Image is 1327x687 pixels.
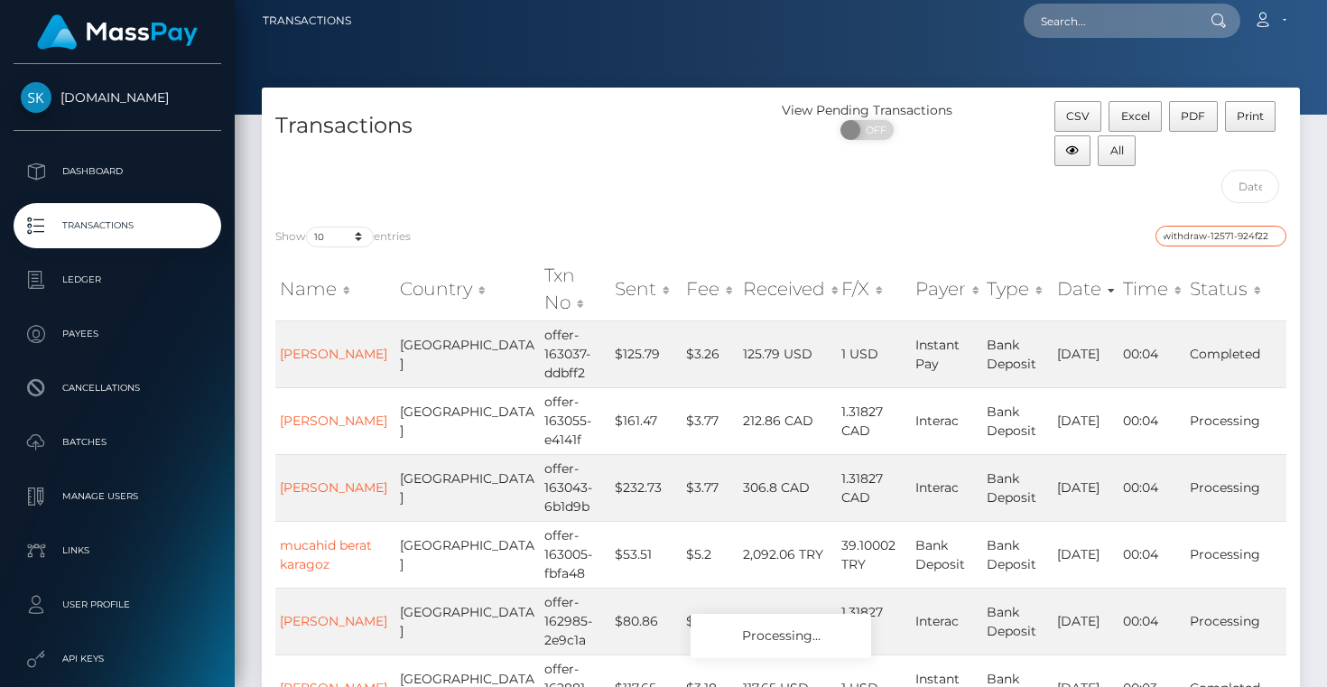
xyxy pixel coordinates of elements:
[280,479,387,496] a: [PERSON_NAME]
[540,521,609,588] td: offer-163005-fbfa48
[14,582,221,627] a: User Profile
[850,120,895,140] span: OFF
[540,320,609,387] td: offer-163037-ddbff2
[837,521,911,588] td: 39.10002 TRY
[982,320,1053,387] td: Bank Deposit
[982,257,1053,321] th: Type: activate to sort column ascending
[982,588,1053,655] td: Bank Deposit
[1118,454,1185,521] td: 00:04
[395,320,540,387] td: [GEOGRAPHIC_DATA]
[1169,101,1218,132] button: PDF
[21,158,214,185] p: Dashboard
[1109,101,1162,132] button: Excel
[21,212,214,239] p: Transactions
[1185,454,1286,521] td: Processing
[915,479,959,496] span: Interac
[982,387,1053,454] td: Bank Deposit
[280,537,372,572] a: mucahid berat karagoz
[21,591,214,618] p: User Profile
[915,413,959,429] span: Interac
[395,257,540,321] th: Country: activate to sort column ascending
[738,320,837,387] td: 125.79 USD
[1155,226,1286,246] input: Search transactions
[915,613,959,629] span: Interac
[263,2,351,40] a: Transactions
[691,614,871,658] div: Processing...
[1185,588,1286,655] td: Processing
[1053,454,1118,521] td: [DATE]
[280,413,387,429] a: [PERSON_NAME]
[915,537,965,572] span: Bank Deposit
[1225,101,1276,132] button: Print
[14,203,221,248] a: Transactions
[682,521,738,588] td: $5.2
[21,537,214,564] p: Links
[682,320,738,387] td: $3.26
[280,613,387,629] a: [PERSON_NAME]
[1053,320,1118,387] td: [DATE]
[837,257,911,321] th: F/X: activate to sort column ascending
[395,588,540,655] td: [GEOGRAPHIC_DATA]
[14,636,221,682] a: API Keys
[395,387,540,454] td: [GEOGRAPHIC_DATA]
[21,429,214,456] p: Batches
[837,588,911,655] td: 1.31827 CAD
[14,257,221,302] a: Ledger
[610,387,682,454] td: $161.47
[1181,109,1205,123] span: PDF
[1221,170,1279,203] input: Date filter
[1118,588,1185,655] td: 00:04
[306,227,374,247] select: Showentries
[837,454,911,521] td: 1.31827 CAD
[1024,4,1193,38] input: Search...
[682,257,738,321] th: Fee: activate to sort column ascending
[275,110,767,142] h4: Transactions
[1110,144,1124,157] span: All
[14,89,221,106] span: [DOMAIN_NAME]
[1053,387,1118,454] td: [DATE]
[610,257,682,321] th: Sent: activate to sort column ascending
[1118,387,1185,454] td: 00:04
[1237,109,1264,123] span: Print
[14,366,221,411] a: Cancellations
[1185,521,1286,588] td: Processing
[540,257,609,321] th: Txn No: activate to sort column ascending
[540,588,609,655] td: offer-162985-2e9c1a
[14,474,221,519] a: Manage Users
[610,454,682,521] td: $232.73
[1185,320,1286,387] td: Completed
[738,257,837,321] th: Received: activate to sort column ascending
[280,346,387,362] a: [PERSON_NAME]
[982,521,1053,588] td: Bank Deposit
[1054,135,1091,166] button: Column visibility
[37,14,198,50] img: MassPay Logo
[540,454,609,521] td: offer-163043-6b1d9b
[610,521,682,588] td: $53.51
[1185,257,1286,321] th: Status: activate to sort column ascending
[738,521,837,588] td: 2,092.06 TRY
[395,454,540,521] td: [GEOGRAPHIC_DATA]
[14,528,221,573] a: Links
[21,375,214,402] p: Cancellations
[21,645,214,673] p: API Keys
[738,588,837,655] td: 106.59 CAD
[14,420,221,465] a: Batches
[21,320,214,348] p: Payees
[982,454,1053,521] td: Bank Deposit
[738,454,837,521] td: 306.8 CAD
[682,588,738,655] td: $3.77
[738,387,837,454] td: 212.86 CAD
[21,82,51,113] img: Skin.Land
[837,320,911,387] td: 1 USD
[540,387,609,454] td: offer-163055-e4141f
[1053,521,1118,588] td: [DATE]
[1118,320,1185,387] td: 00:04
[837,387,911,454] td: 1.31827 CAD
[781,101,954,120] div: View Pending Transactions
[682,454,738,521] td: $3.77
[610,320,682,387] td: $125.79
[14,311,221,357] a: Payees
[1053,257,1118,321] th: Date: activate to sort column ascending
[1054,101,1102,132] button: CSV
[911,257,982,321] th: Payer: activate to sort column ascending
